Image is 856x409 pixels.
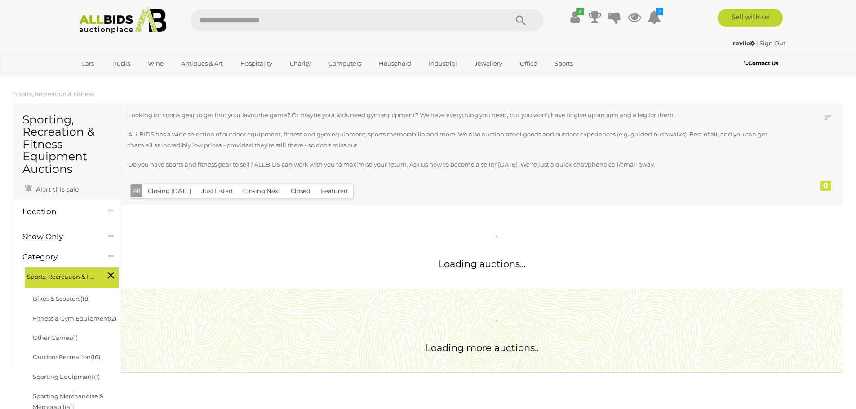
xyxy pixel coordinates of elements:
span: (1) [94,373,100,380]
button: All [131,184,143,197]
b: Contact Us [744,60,778,66]
h4: Category [22,253,95,261]
img: Allbids.com.au [74,9,172,34]
span: (1) [72,334,78,341]
a: Alert this sale [22,182,81,195]
h4: Show Only [22,233,95,241]
a: Outdoor Recreation(16) [33,353,100,361]
a: Jewellery [469,56,508,71]
a: [GEOGRAPHIC_DATA] [75,71,151,86]
a: revile [733,40,756,47]
a: Contact Us [744,58,781,68]
h4: Location [22,207,95,216]
a: Sports [549,56,579,71]
button: Featured [315,184,353,198]
a: Sign Out [759,40,785,47]
span: (2) [110,315,116,322]
i: 2 [656,8,663,15]
span: Alert this sale [34,185,79,194]
span: Sports, Recreation & Fitness [27,269,94,282]
strong: revile [733,40,755,47]
a: Other Games(1) [33,334,78,341]
span: Loading more auctions.. [426,342,538,353]
p: Do you have sports and fitness gear to sell? ALLBIDS can work with you to maximise your return. A... [128,159,770,170]
a: ✔ [568,9,582,25]
a: Sell with us [718,9,783,27]
span: (16) [91,353,100,361]
a: Cars [75,56,100,71]
a: Antiques & Art [175,56,229,71]
span: (18) [80,295,90,302]
a: Sports, Recreation & Fitness [13,90,94,97]
a: Hospitality [235,56,278,71]
a: Trucks [106,56,136,71]
a: Computers [323,56,367,71]
a: Sporting Equipment(1) [33,373,100,380]
i: ✔ [576,8,584,15]
p: ALLBIDS has a wide selection of outdoor equipment, fitness and gym equipment, sports memorabilia ... [128,129,770,150]
a: Industrial [423,56,463,71]
button: Just Listed [196,184,238,198]
a: Household [373,56,417,71]
button: Closing [DATE] [142,184,196,198]
button: Closed [285,184,316,198]
button: Closing Next [238,184,286,198]
h1: Sporting, Recreation & Fitness Equipment Auctions [22,114,112,176]
a: Bikes & Scooters(18) [33,295,90,302]
a: 2 [648,9,661,25]
div: 0 [820,181,831,191]
button: Search [498,9,543,31]
span: | [756,40,758,47]
a: Wine [142,56,169,71]
a: Office [514,56,543,71]
p: Looking for sports gear to get into your favourite game? Or maybe your kids need gym equipment? W... [128,110,770,120]
a: Charity [284,56,317,71]
span: Loading auctions... [439,258,525,269]
a: Fitness & Gym Equipment(2) [33,315,116,322]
